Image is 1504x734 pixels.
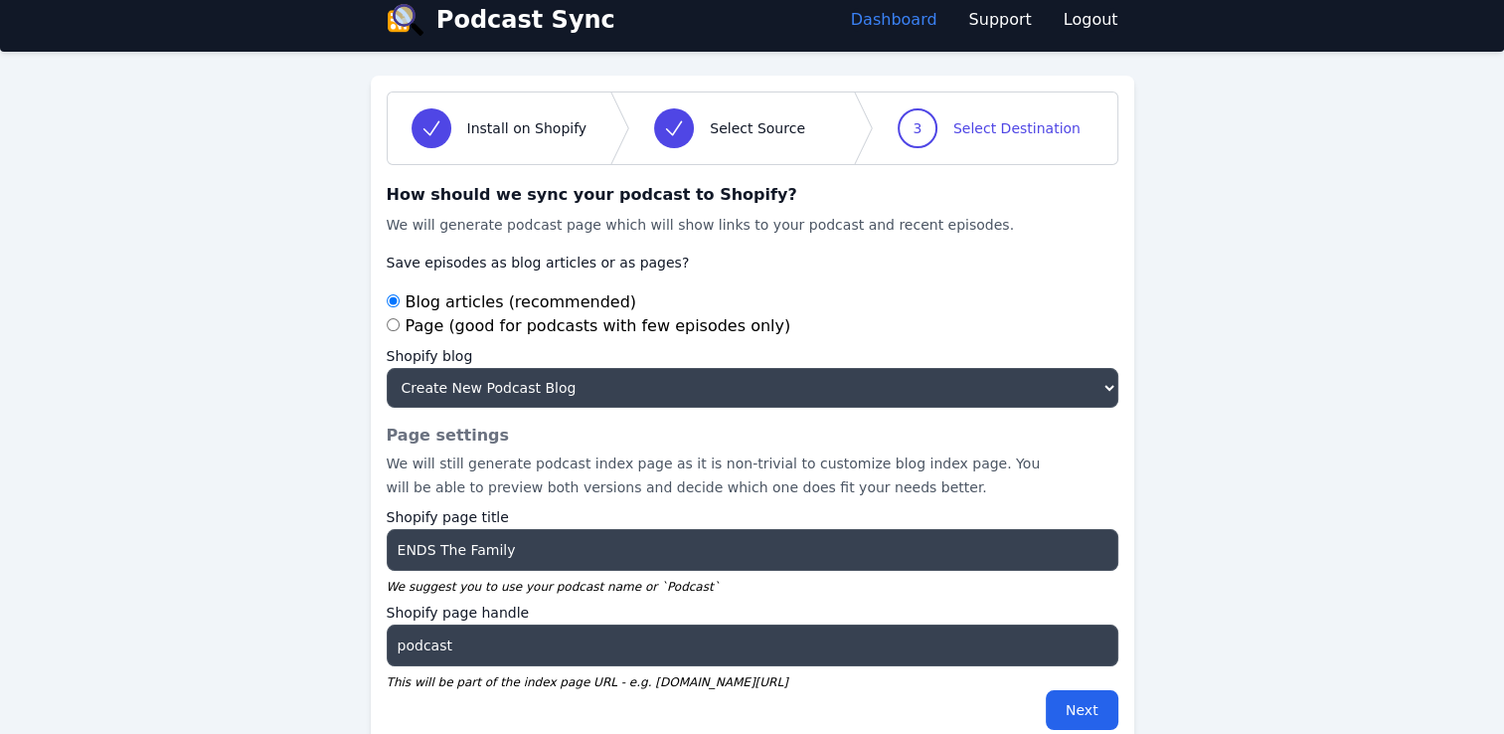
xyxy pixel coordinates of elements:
p: We will still generate podcast index page as it is non-trivial to customize blog index page. You ... [387,452,1055,499]
a: Dashboard [851,8,937,32]
a: Podcast Sync [387,4,615,36]
img: logo-d6353d82961d4b277a996a0a8fdf87ac71be1fddf08234e77692563490a7b2fc.svg [387,4,424,36]
label: Blog articles (recommended) [406,292,637,311]
span: Install on Shopify [467,118,587,138]
label: Page (good for podcasts with few episodes only) [406,316,791,335]
h3: How should we sync your podcast to Shopify? [387,181,1118,209]
div: This will be part of the index page URL - e.g. [DOMAIN_NAME][URL] [387,674,1118,690]
span: Select Source [710,118,805,138]
label: Save episodes as blog articles or as pages? [387,245,1118,275]
a: 3Select Destination [874,92,1104,164]
a: Support [968,8,1031,32]
span: 3 [913,118,921,138]
div: We suggest you to use your podcast name or `Podcast` [387,579,1118,595]
label: Shopify page handle [387,595,1118,625]
a: Logout [1064,8,1118,32]
label: Shopify page title [387,499,1118,529]
h2: Page settings [387,424,1118,448]
p: We will generate podcast page which will show links to your podcast and recent episodes. [387,213,1055,237]
input: Next [1046,690,1118,730]
nav: Progress [387,92,1118,165]
span: Select Destination [953,118,1081,138]
span: Podcast Sync [436,4,615,36]
label: Shopify blog [387,338,1118,368]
